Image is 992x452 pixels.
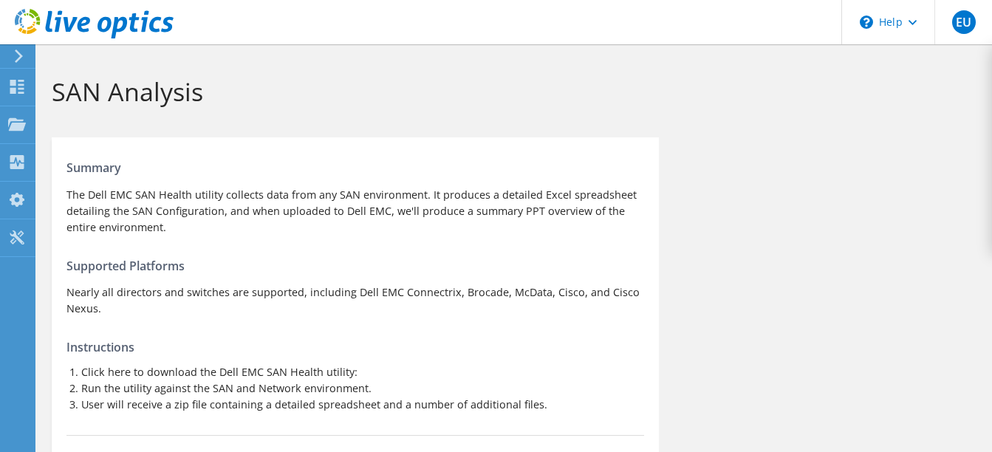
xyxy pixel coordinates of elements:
p: Nearly all directors and switches are supported, including Dell EMC Connectrix, Brocade, McData, ... [66,284,644,317]
li: Click here to download the Dell EMC SAN Health utility: [81,364,644,380]
h4: Instructions [66,339,644,355]
h1: SAN Analysis [52,76,970,107]
li: Run the utility against the SAN and Network environment. [81,380,644,397]
h4: Summary [66,160,644,176]
h4: Supported Platforms [66,258,644,274]
span: EU [952,10,976,34]
svg: \n [860,16,873,29]
p: The Dell EMC SAN Health utility collects data from any SAN environment. It produces a detailed Ex... [66,187,644,236]
li: User will receive a zip file containing a detailed spreadsheet and a number of additional files. [81,397,644,413]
